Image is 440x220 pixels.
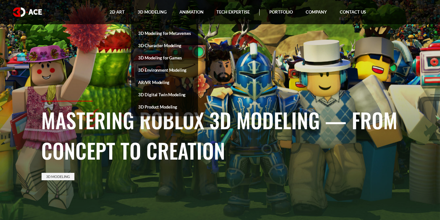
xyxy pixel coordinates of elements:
a: 3D Modeling for Metaverses [131,27,198,39]
img: logo white [13,7,42,17]
h1: Mastering Roblox 3D Modeling — From Concept to Creation [41,105,399,165]
a: 3D Product Modeling [131,101,198,113]
a: 3D Digital Twin Modeling [131,89,198,101]
a: 3D Modeling for Games [131,52,198,64]
a: AR/VR Modeling [131,76,198,89]
a: 3D Character Modeling [131,39,198,52]
a: 3D Environment Modeling [131,64,198,76]
a: 3D Modeling [42,173,74,180]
